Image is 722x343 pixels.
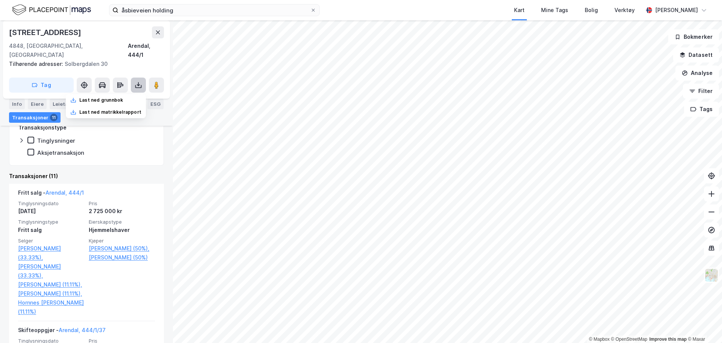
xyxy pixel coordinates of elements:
div: [STREET_ADDRESS] [9,26,83,38]
div: Mine Tags [541,6,568,15]
span: Pris [89,200,155,207]
div: Skifteoppgjør - [18,326,106,338]
a: [PERSON_NAME] (33.33%), [18,262,84,280]
div: [DATE] [18,207,84,216]
span: Tinglysningstype [18,219,84,225]
div: Verktøy [614,6,635,15]
div: 11 [50,114,58,121]
a: [PERSON_NAME] (50%) [89,253,155,262]
a: [PERSON_NAME] (11.11%), [18,289,84,298]
a: Arendal, 444/1 [46,189,84,196]
div: Fritt salg - [18,188,84,200]
div: Hjemmelshaver [89,226,155,235]
span: Eierskapstype [89,219,155,225]
div: Solbergdalen 30 [9,59,158,69]
div: Bolig [585,6,598,15]
a: Hornnes [PERSON_NAME] (11.11%) [18,298,84,316]
div: Fritt salg [18,226,84,235]
div: Leietakere [50,99,82,109]
input: Søk på adresse, matrikkel, gårdeiere, leietakere eller personer [118,5,310,16]
span: Selger [18,238,84,244]
button: Datasett [673,47,719,63]
button: Tags [684,102,719,117]
span: Tinglysningsdato [18,200,84,207]
div: Last ned grunnbok [79,97,123,103]
div: Transaksjoner (11) [9,172,164,181]
button: Bokmerker [668,29,719,44]
span: Kjøper [89,238,155,244]
div: Transaksjonstype [18,123,67,132]
div: Last ned matrikkelrapport [79,109,141,115]
div: Info [9,99,25,109]
a: [PERSON_NAME] (50%), [89,244,155,253]
a: [PERSON_NAME] (33.33%), [18,244,84,262]
div: Eiere [28,99,47,109]
div: Tinglysninger [37,137,75,144]
div: ESG [147,99,164,109]
div: [PERSON_NAME] [655,6,698,15]
div: Arendal, 444/1 [128,41,164,59]
div: 2 725 000 kr [89,207,155,216]
a: [PERSON_NAME] (11.11%), [18,280,84,289]
button: Filter [683,84,719,99]
img: logo.f888ab2527a4732fd821a326f86c7f29.svg [12,3,91,17]
div: 4848, [GEOGRAPHIC_DATA], [GEOGRAPHIC_DATA] [9,41,128,59]
a: OpenStreetMap [611,337,648,342]
div: Aksjetransaksjon [37,149,84,156]
span: Tilhørende adresser: [9,61,65,67]
div: Transaksjoner [9,112,61,123]
button: Analyse [675,66,719,81]
div: Kart [514,6,525,15]
img: Z [704,268,719,282]
a: Arendal, 444/1/37 [59,327,106,333]
button: Tag [9,78,74,93]
a: Improve this map [649,337,687,342]
iframe: Chat Widget [684,307,722,343]
a: Mapbox [589,337,610,342]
